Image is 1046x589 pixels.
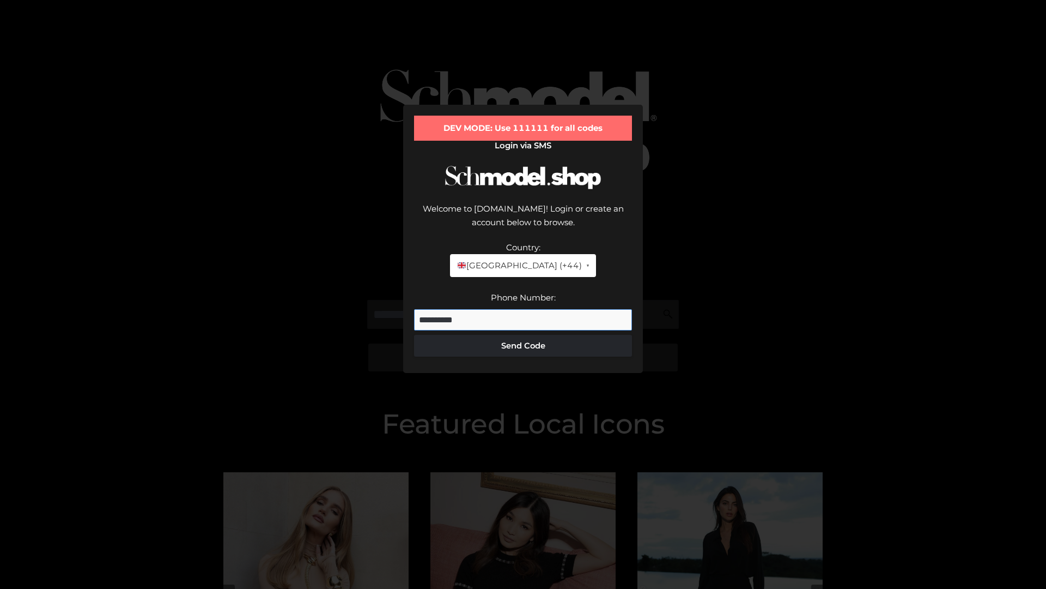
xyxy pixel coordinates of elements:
[458,261,466,269] img: 🇬🇧
[491,292,556,303] label: Phone Number:
[506,242,540,253] label: Country:
[414,202,632,241] div: Welcome to [DOMAIN_NAME]! Login or create an account below to browse.
[457,259,581,273] span: [GEOGRAPHIC_DATA] (+44)
[441,156,605,199] img: Schmodel Logo
[414,335,632,357] button: Send Code
[414,116,632,141] div: DEV MODE: Use 111111 for all codes
[414,141,632,151] h2: Login via SMS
